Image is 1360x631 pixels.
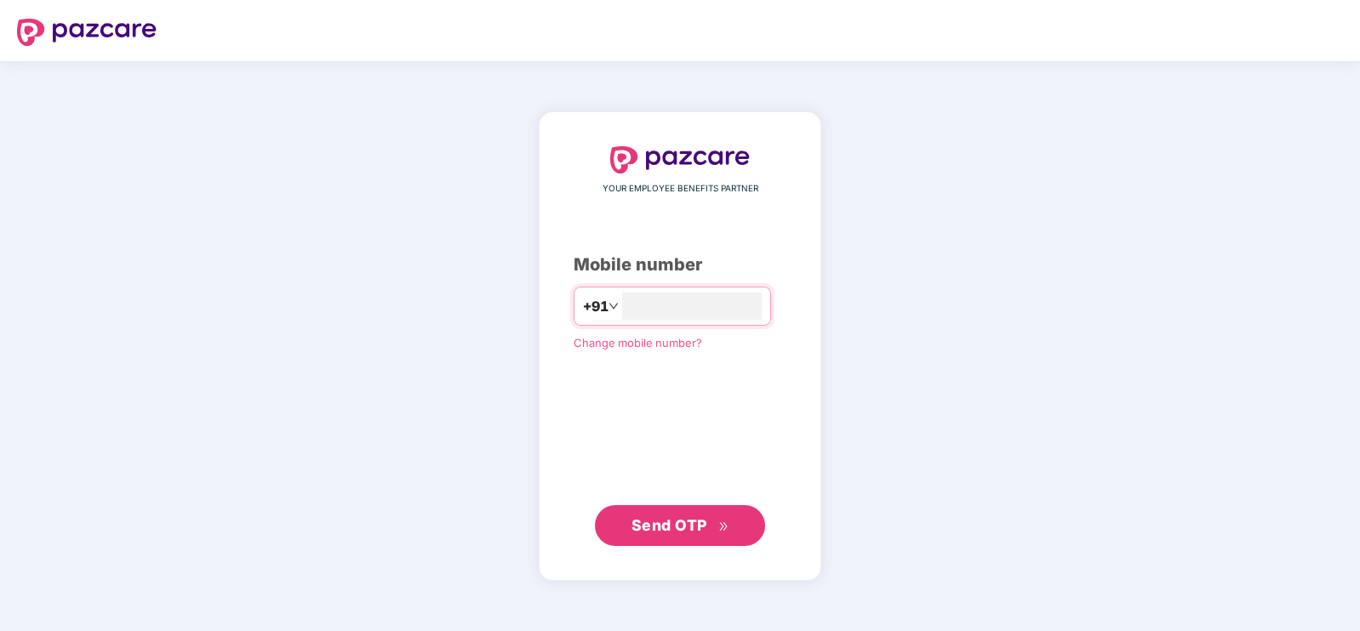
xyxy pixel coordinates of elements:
[603,182,758,196] span: YOUR EMPLOYEE BENEFITS PARTNER
[574,252,786,278] div: Mobile number
[17,19,157,46] img: logo
[631,516,707,534] span: Send OTP
[609,301,619,311] span: down
[583,296,609,317] span: +91
[574,336,702,350] a: Change mobile number?
[610,146,750,173] img: logo
[595,505,765,546] button: Send OTPdouble-right
[718,521,729,532] span: double-right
